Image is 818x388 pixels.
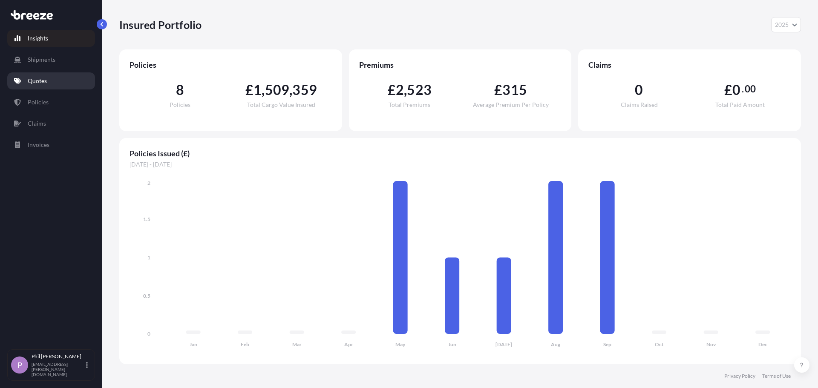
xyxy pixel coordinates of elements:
[28,77,47,85] p: Quotes
[724,83,732,97] span: £
[715,102,765,108] span: Total Paid Amount
[448,341,456,348] tspan: Jun
[143,293,150,299] tspan: 0.5
[28,55,55,64] p: Shipments
[494,83,502,97] span: £
[147,180,150,186] tspan: 2
[7,115,95,132] a: Claims
[143,216,150,222] tspan: 1.5
[762,373,791,379] a: Terms of Use
[706,341,716,348] tspan: Nov
[289,83,292,97] span: ,
[724,373,755,379] a: Privacy Policy
[17,361,22,369] span: P
[7,51,95,68] a: Shipments
[745,86,756,92] span: 00
[147,254,150,261] tspan: 1
[245,83,253,97] span: £
[758,341,767,348] tspan: Dec
[130,148,791,158] span: Policies Issued (£)
[404,83,407,97] span: ,
[292,341,302,348] tspan: Mar
[241,341,249,348] tspan: Feb
[292,83,317,97] span: 359
[28,98,49,106] p: Policies
[742,86,744,92] span: .
[603,341,611,348] tspan: Sep
[7,136,95,153] a: Invoices
[775,20,789,29] span: 2025
[344,341,353,348] tspan: Apr
[396,83,404,97] span: 2
[388,83,396,97] span: £
[262,83,265,97] span: ,
[7,72,95,89] a: Quotes
[473,102,549,108] span: Average Premium Per Policy
[621,102,658,108] span: Claims Raised
[407,83,432,97] span: 523
[655,341,664,348] tspan: Oct
[389,102,430,108] span: Total Premiums
[28,34,48,43] p: Insights
[32,353,84,360] p: Phil [PERSON_NAME]
[732,83,740,97] span: 0
[495,341,512,348] tspan: [DATE]
[119,18,202,32] p: Insured Portfolio
[32,362,84,377] p: [EMAIL_ADDRESS][PERSON_NAME][DOMAIN_NAME]
[7,94,95,111] a: Policies
[551,341,561,348] tspan: Aug
[130,60,332,70] span: Policies
[635,83,643,97] span: 0
[176,83,184,97] span: 8
[771,17,801,32] button: Year Selector
[253,83,262,97] span: 1
[502,83,527,97] span: 315
[247,102,315,108] span: Total Cargo Value Insured
[28,141,49,149] p: Invoices
[147,331,150,337] tspan: 0
[190,341,197,348] tspan: Jan
[359,60,562,70] span: Premiums
[28,119,46,128] p: Claims
[395,341,406,348] tspan: May
[170,102,190,108] span: Policies
[7,30,95,47] a: Insights
[130,160,791,169] span: [DATE] - [DATE]
[588,60,791,70] span: Claims
[265,83,290,97] span: 509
